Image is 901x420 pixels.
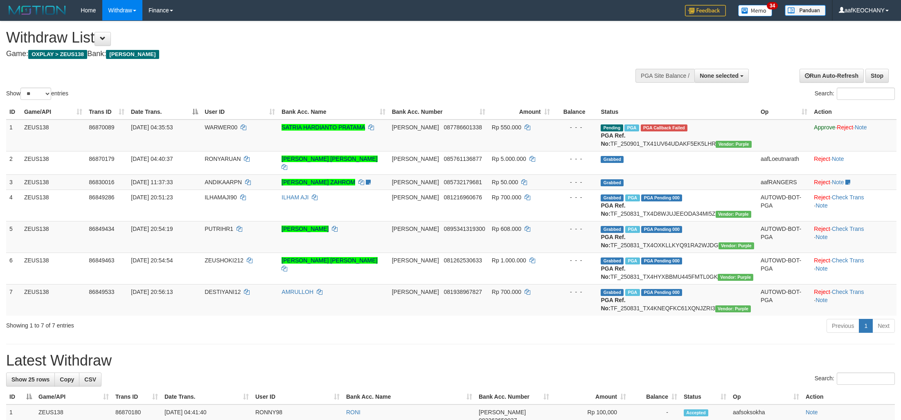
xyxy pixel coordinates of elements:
span: CSV [84,376,96,383]
th: User ID: activate to sort column ascending [201,104,278,120]
th: ID: activate to sort column descending [6,389,35,404]
td: 4 [6,190,21,221]
span: Grabbed [601,179,624,186]
th: Amount: activate to sort column ascending [552,389,629,404]
h1: Latest Withdraw [6,352,895,369]
h1: Withdraw List [6,29,592,46]
td: · [811,151,896,174]
span: Marked by aafRornrotha [625,289,640,296]
td: TF_250901_TX41UV64UDAKF5EK5LHR [597,120,757,151]
span: [DATE] 20:54:19 [131,226,173,232]
span: Rp 50.000 [492,179,518,185]
span: 34 [767,2,778,9]
span: OXPLAY > ZEUS138 [28,50,87,59]
span: Vendor URL: https://trx4.1velocity.biz [716,141,751,148]
span: ZEUSHOKI212 [205,257,243,264]
a: Run Auto-Refresh [800,69,864,83]
th: Action [811,104,896,120]
span: Vendor URL: https://trx4.1velocity.biz [718,274,753,281]
td: ZEUS138 [21,151,86,174]
span: [DATE] 11:37:33 [131,179,173,185]
b: PGA Ref. No: [601,132,625,147]
td: 2 [6,151,21,174]
div: - - - [556,193,595,201]
span: Rp 1.000.000 [492,257,526,264]
span: 86849533 [89,289,114,295]
span: 86849463 [89,257,114,264]
span: 86870089 [89,124,114,131]
td: TF_250831_TX4KNEQFKC61XQNJZRI3 [597,284,757,316]
span: Copy 081216960676 to clipboard [444,194,482,201]
a: Note [815,265,828,272]
span: 86830016 [89,179,114,185]
th: User ID: activate to sort column ascending [252,389,343,404]
span: Rp 700.000 [492,194,521,201]
th: Date Trans.: activate to sort column descending [128,104,201,120]
span: Grabbed [601,194,624,201]
span: [PERSON_NAME] [392,194,439,201]
a: Check Trans [832,257,864,264]
td: 3 [6,174,21,190]
span: Rp 700.000 [492,289,521,295]
a: Reject [837,124,853,131]
a: [PERSON_NAME] [PERSON_NAME] [282,257,377,264]
div: - - - [556,155,595,163]
span: Copy 085761136877 to clipboard [444,156,482,162]
div: Showing 1 to 7 of 7 entries [6,318,369,330]
img: Feedback.jpg [685,5,726,16]
span: Rp 5.000.000 [492,156,526,162]
th: Bank Acc. Number: activate to sort column ascending [475,389,552,404]
label: Search: [815,88,895,100]
td: · · [811,221,896,253]
a: Approve [814,124,835,131]
td: AUTOWD-BOT-PGA [757,190,811,221]
span: PUTRIHR1 [205,226,233,232]
a: Note [815,297,828,303]
span: Copy 081938967827 to clipboard [444,289,482,295]
span: 86849286 [89,194,114,201]
span: PGA Error [641,124,687,131]
a: Stop [865,69,889,83]
th: Trans ID: activate to sort column ascending [112,389,161,404]
span: Copy 0895341319300 to clipboard [444,226,485,232]
span: ILHAMAJI90 [205,194,237,201]
span: ANDIKAARPN [205,179,242,185]
span: Pending [601,124,623,131]
a: CSV [79,373,101,386]
td: AUTOWD-BOT-PGA [757,253,811,284]
span: Grabbed [601,289,624,296]
div: - - - [556,288,595,296]
a: 1 [859,319,873,333]
span: Vendor URL: https://trx4.1velocity.biz [719,242,754,249]
span: Vendor URL: https://trx4.1velocity.biz [715,305,751,312]
td: ZEUS138 [21,221,86,253]
td: aafLoeutnarath [757,151,811,174]
a: Previous [827,319,859,333]
th: Game/API: activate to sort column ascending [21,104,86,120]
span: Marked by aafRornrotha [625,194,640,201]
span: DESTIYANI12 [205,289,241,295]
span: Marked by aafchomsokheang [624,124,639,131]
td: AUTOWD-BOT-PGA [757,221,811,253]
a: Check Trans [832,226,864,232]
a: Note [832,156,844,162]
span: [DATE] 20:56:13 [131,289,173,295]
span: Rp 550.000 [492,124,521,131]
td: ZEUS138 [21,190,86,221]
b: PGA Ref. No: [601,202,625,217]
a: [PERSON_NAME] [282,226,329,232]
button: None selected [694,69,749,83]
th: Game/API: activate to sort column ascending [35,389,112,404]
div: - - - [556,178,595,186]
a: Reject [814,226,830,232]
a: Check Trans [832,194,864,201]
span: 86849434 [89,226,114,232]
span: [PERSON_NAME] [392,226,439,232]
td: · · [811,120,896,151]
td: · · [811,253,896,284]
span: Marked by aafRornrotha [625,257,640,264]
a: Note [815,202,828,209]
span: [DATE] 20:54:54 [131,257,173,264]
td: ZEUS138 [21,284,86,316]
td: TF_250831_TX4OXKLLKYQ91RA2WJDG [597,221,757,253]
